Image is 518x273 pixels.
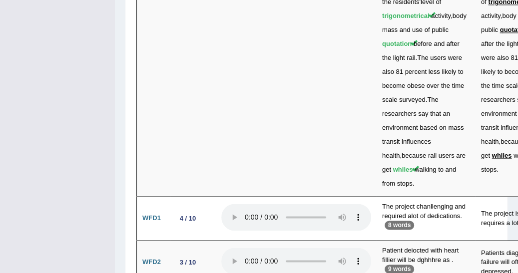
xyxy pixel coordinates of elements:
[382,26,398,33] span: mass
[511,54,518,61] span: 81
[382,166,391,173] span: get
[405,68,426,75] span: percent
[439,152,455,159] span: users
[481,110,517,117] span: environment
[393,54,405,61] span: light
[382,54,391,61] span: the
[427,96,438,103] span: The
[176,257,200,268] div: 3 / 10
[481,12,501,19] span: activity
[481,166,497,173] span: stops
[402,138,431,145] span: influences
[397,180,413,187] span: stops
[399,96,426,103] span: surveyed
[382,180,395,187] span: from
[492,82,505,89] span: time
[382,68,394,75] span: also
[438,166,444,173] span: to
[497,68,503,75] span: to
[430,54,446,61] span: users
[417,54,428,61] span: The
[456,152,466,159] span: are
[382,82,405,89] span: become
[428,152,437,159] span: rail
[431,12,451,19] span: activity
[412,26,423,33] span: use
[481,68,496,75] span: likely
[481,96,516,103] span: researchers
[447,40,460,47] span: after
[443,110,450,117] span: an
[407,82,425,89] span: obese
[393,166,413,173] span: whiles
[420,124,437,131] span: based
[481,54,495,61] span: were
[385,221,414,230] p: 8 words
[502,12,516,19] span: body
[481,138,499,145] span: health
[496,40,505,47] span: the
[407,54,415,61] span: rail
[425,26,430,33] span: of
[439,124,446,131] span: on
[452,82,464,89] span: time
[448,124,464,131] span: mass
[377,197,476,241] td: The project chanllenging and required alot of dedications.
[430,110,441,117] span: that
[448,54,462,61] span: were
[481,82,490,89] span: the
[142,214,161,222] b: WFD1
[481,124,499,131] span: transit
[396,68,403,75] span: 81
[481,26,498,33] span: public
[481,152,490,159] span: get
[382,110,417,117] span: researchers
[458,68,464,75] span: to
[176,213,200,224] div: 4 / 10
[442,68,456,75] span: likely
[400,26,411,33] span: and
[382,40,412,47] span: quotation
[382,12,430,19] span: trigonometrical
[402,152,426,159] span: because
[445,166,456,173] span: and
[427,82,439,89] span: over
[414,40,432,47] span: before
[382,152,400,159] span: health
[434,40,445,47] span: and
[418,110,428,117] span: say
[441,82,450,89] span: the
[382,96,397,103] span: scale
[428,68,440,75] span: less
[382,124,418,131] span: environment
[492,152,512,159] span: whiles
[481,40,494,47] span: after
[453,12,467,19] span: body
[142,258,161,266] b: WFD2
[382,138,400,145] span: transit
[432,26,449,33] span: public
[415,166,436,173] span: walking
[497,54,509,61] span: also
